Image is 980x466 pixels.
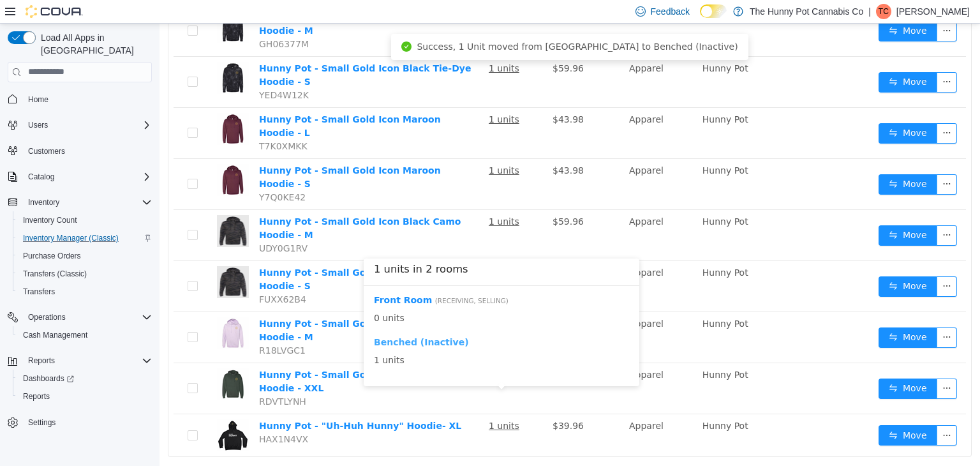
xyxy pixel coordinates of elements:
[23,91,152,107] span: Home
[23,117,152,133] span: Users
[57,345,89,377] img: Hunny Pot - Small Gold Icon Alpine Green Hoodie - XXL hero shot
[3,142,157,160] button: Customers
[23,117,53,133] button: Users
[18,371,79,386] a: Dashboards
[18,266,152,282] span: Transfers (Classic)
[700,4,727,18] input: Dark Mode
[868,4,871,19] p: |
[876,4,891,19] div: Tabatha Cruickshank
[18,389,55,404] a: Reports
[57,89,89,121] img: Hunny Pot - Small Gold Icon Maroon Hoodie - L hero shot
[13,265,157,283] button: Transfers (Classic)
[464,391,538,433] td: Apparel
[100,244,301,267] a: Hunny Pot - Small Gold Icon Black Camo Hoodie - S
[13,247,157,265] button: Purchase Orders
[28,197,59,207] span: Inventory
[57,38,89,70] img: Hunny Pot - Small Gold Icon Black Tie-Dye Hoodie - S hero shot
[719,402,778,422] button: icon: swapMove
[100,142,281,165] a: Hunny Pot - Small Gold Icon Maroon Hoodie - S
[100,271,147,281] span: FUXX62B4
[3,413,157,432] button: Settings
[28,417,56,428] span: Settings
[543,295,589,305] span: Hunny Pot
[719,355,778,375] button: icon: swapMove
[543,244,589,254] span: Hunny Pot
[23,373,74,384] span: Dashboards
[18,327,152,343] span: Cash Management
[23,143,152,159] span: Customers
[543,91,589,101] span: Hunny Pot
[26,5,83,18] img: Cova
[100,410,149,421] span: HAX1N4VX
[23,215,77,225] span: Inventory Count
[23,310,152,325] span: Operations
[100,117,148,128] span: T7K0XMKK
[242,18,252,28] i: icon: check-circle
[18,389,152,404] span: Reports
[214,271,272,282] a: Front Room
[393,142,424,152] span: $43.98
[329,193,360,203] u: 1 units
[464,289,538,340] td: Apparel
[464,84,538,135] td: Apparel
[100,193,301,216] a: Hunny Pot - Small Gold Icon Black Camo Hoodie - M
[777,151,798,171] button: icon: ellipsis
[23,269,87,279] span: Transfers (Classic)
[719,202,778,222] button: icon: swapMove
[57,243,89,274] img: Hunny Pot - Small Gold Icon Black Camo Hoodie - S hero shot
[100,91,281,114] a: Hunny Pot - Small Gold Icon Maroon Hoodie - L
[100,295,290,319] a: Hunny Pot - Small Gold Icon Lavender Hoodie - M
[13,211,157,229] button: Inventory Count
[777,253,798,273] button: icon: ellipsis
[23,415,61,430] a: Settings
[329,91,360,101] u: 1 units
[329,142,360,152] u: 1 units
[23,144,70,159] a: Customers
[3,168,157,186] button: Catalog
[777,304,798,324] button: icon: ellipsis
[23,330,87,340] span: Cash Management
[3,193,157,211] button: Inventory
[214,288,245,301] span: 0 units
[777,402,798,422] button: icon: ellipsis
[543,397,589,407] span: Hunny Pot
[719,151,778,171] button: icon: swapMove
[329,40,360,50] u: 1 units
[257,18,578,28] span: Success, 1 Unit moved from [GEOGRAPHIC_DATA] to Benched (Inactive)
[896,4,970,19] p: [PERSON_NAME]
[13,387,157,405] button: Reports
[464,33,538,84] td: Apparel
[36,31,152,57] span: Load All Apps in [GEOGRAPHIC_DATA]
[13,370,157,387] a: Dashboards
[100,66,149,77] span: YED4W12K
[777,355,798,375] button: icon: ellipsis
[700,18,701,19] span: Dark Mode
[13,229,157,247] button: Inventory Manager (Classic)
[879,4,889,19] span: TC
[13,326,157,344] button: Cash Management
[276,273,349,281] span: ( Receiving, Selling )
[777,100,798,120] button: icon: ellipsis
[28,120,48,130] span: Users
[100,373,147,383] span: RDVTLYNH
[23,233,119,243] span: Inventory Manager (Classic)
[28,172,54,182] span: Catalog
[464,186,538,237] td: Apparel
[23,195,152,210] span: Inventory
[23,92,54,107] a: Home
[23,287,55,297] span: Transfers
[18,284,60,299] a: Transfers
[100,397,302,407] a: Hunny Pot - "Uh-Huh Hunny" Hoodie- XL
[18,230,152,246] span: Inventory Manager (Classic)
[8,85,152,465] nav: Complex example
[719,100,778,120] button: icon: swapMove
[18,266,92,282] a: Transfers (Classic)
[719,304,778,324] button: icon: swapMove
[23,310,71,325] button: Operations
[23,195,64,210] button: Inventory
[777,49,798,69] button: icon: ellipsis
[23,251,81,261] span: Purchase Orders
[28,94,48,105] span: Home
[28,356,55,366] span: Reports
